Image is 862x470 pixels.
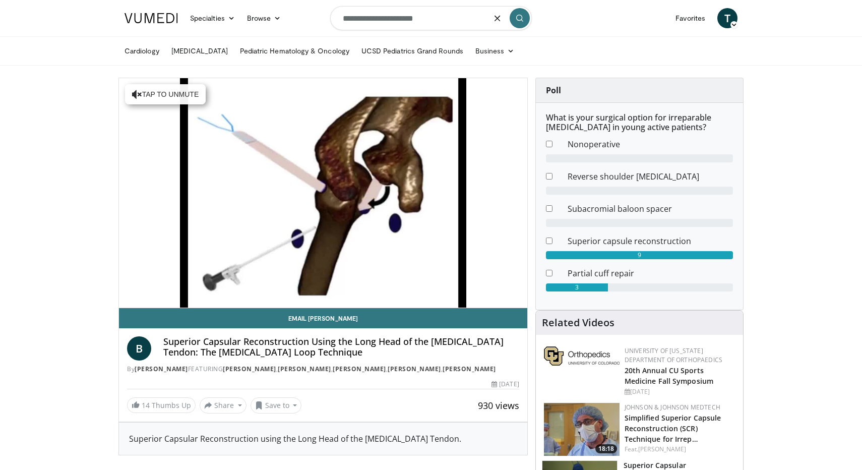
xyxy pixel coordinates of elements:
[560,267,741,279] dd: Partial cuff repair
[560,203,741,215] dd: Subacromial baloon spacer
[330,6,532,30] input: Search topics, interventions
[165,41,234,61] a: [MEDICAL_DATA]
[135,365,188,373] a: [PERSON_NAME]
[142,400,150,410] span: 14
[443,365,496,373] a: [PERSON_NAME]
[546,251,733,259] div: 9
[125,13,178,23] img: VuMedi Logo
[638,445,686,453] a: [PERSON_NAME]
[717,8,737,28] a: T
[544,403,620,456] img: 260e5db7-c47a-4dfd-9764-017f3066a755.150x105_q85_crop-smart_upscale.jpg
[200,397,247,414] button: Share
[118,41,165,61] a: Cardiology
[542,317,614,329] h4: Related Videos
[491,380,519,389] div: [DATE]
[223,365,276,373] a: [PERSON_NAME]
[127,365,519,374] div: By FEATURING , , , ,
[125,84,206,104] button: Tap to unmute
[129,433,517,445] div: Superior Capsular Reconstruction using the Long Head of the [MEDICAL_DATA] Tendon.
[234,41,355,61] a: Pediatric Hematology & Oncology
[544,346,620,366] img: 355603a8-37da-49b6-856f-e00d7e9307d3.png.150x105_q85_autocrop_double_scale_upscale_version-0.2.png
[625,445,735,454] div: Feat.
[478,399,519,412] span: 930 views
[127,336,151,361] a: B
[546,113,733,132] h6: What is your surgical option for irreparable [MEDICAL_DATA] in young active patients?
[184,8,241,28] a: Specialties
[560,138,741,150] dd: Nonoperative
[560,170,741,183] dd: Reverse shoulder [MEDICAL_DATA]
[669,8,711,28] a: Favorites
[625,403,720,412] a: Johnson & Johnson MedTech
[625,387,735,396] div: [DATE]
[546,283,608,291] div: 3
[625,366,713,386] a: 20th Annual CU Sports Medicine Fall Symposium
[278,365,331,373] a: [PERSON_NAME]
[355,41,469,61] a: UCSD Pediatrics Grand Rounds
[546,85,561,96] strong: Poll
[625,346,722,364] a: University of [US_STATE] Department of Orthopaedics
[241,8,287,28] a: Browse
[544,403,620,456] a: 18:18
[388,365,441,373] a: [PERSON_NAME]
[163,336,519,358] h4: Superior Capsular Reconstruction Using the Long Head of the [MEDICAL_DATA] Tendon: The [MEDICAL_D...
[119,78,527,308] video-js: Video Player
[251,397,302,414] button: Save to
[625,413,721,444] a: Simplified Superior Capsule Reconstruction (SCR) Technique for Irrep…
[127,397,196,413] a: 14 Thumbs Up
[119,308,527,328] a: Email [PERSON_NAME]
[560,235,741,247] dd: Superior capsule reconstruction
[333,365,386,373] a: [PERSON_NAME]
[595,444,617,453] span: 18:18
[469,41,521,61] a: Business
